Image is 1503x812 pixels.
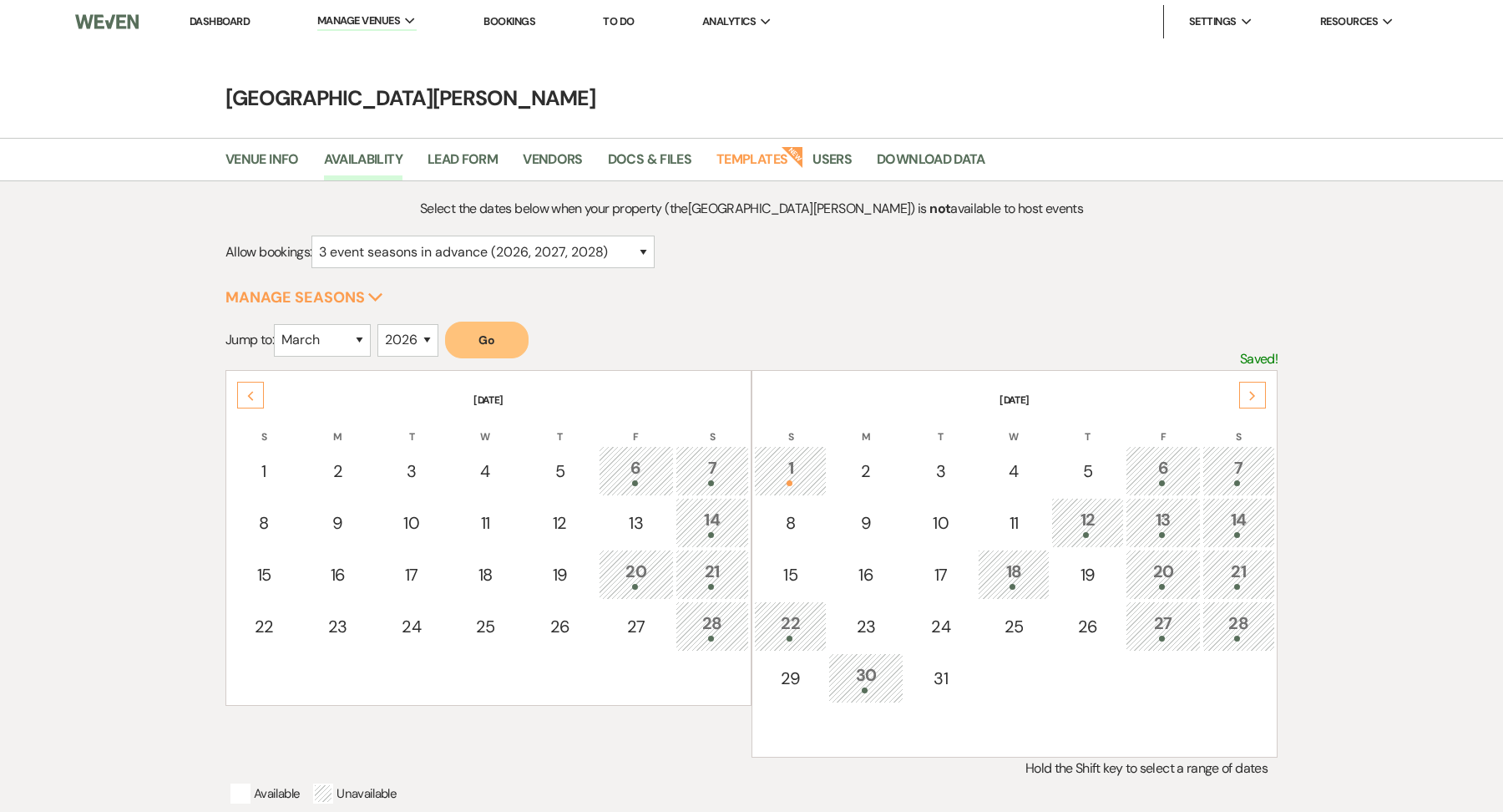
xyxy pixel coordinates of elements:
[237,510,291,535] div: 8
[914,614,968,639] div: 24
[838,614,893,639] div: 23
[838,662,893,693] div: 30
[838,459,893,484] div: 2
[914,562,968,587] div: 17
[1202,409,1275,444] th: S
[685,507,740,538] div: 14
[449,409,521,444] th: W
[914,459,968,484] div: 3
[385,510,438,535] div: 10
[75,4,139,39] img: Weven Logo
[445,322,529,358] button: Go
[228,373,749,408] th: [DATE]
[230,784,300,804] p: Available
[603,14,634,28] a: To Do
[317,13,400,29] span: Manage Venues
[685,611,740,642] div: 28
[313,784,397,804] p: Unavailable
[608,455,665,486] div: 6
[237,614,291,639] div: 22
[1135,455,1191,486] div: 6
[385,614,438,639] div: 24
[225,758,1278,779] p: Hold the Shift key to select a range of dates
[483,14,535,28] a: Bookings
[763,510,817,535] div: 8
[987,614,1040,639] div: 25
[676,409,749,444] th: S
[1212,611,1266,642] div: 28
[608,559,665,590] div: 20
[987,510,1040,535] div: 11
[905,409,977,444] th: T
[150,84,1353,113] h4: [GEOGRAPHIC_DATA][PERSON_NAME]
[428,149,498,180] a: Lead Form
[1240,348,1278,370] p: Saved!
[929,200,950,217] strong: not
[608,510,665,535] div: 13
[978,409,1050,444] th: W
[914,510,968,535] div: 10
[225,331,274,348] span: Jump to:
[1051,409,1124,444] th: T
[376,409,448,444] th: T
[782,145,805,168] strong: New
[877,149,985,180] a: Download Data
[599,409,674,444] th: F
[1212,507,1266,538] div: 14
[763,562,817,587] div: 15
[838,562,893,587] div: 16
[385,562,438,587] div: 17
[1320,13,1378,30] span: Resources
[763,611,817,642] div: 22
[458,459,512,484] div: 4
[987,559,1040,590] div: 18
[754,409,827,444] th: S
[838,510,893,535] div: 9
[763,455,817,486] div: 1
[357,198,1146,220] p: Select the dates below when your property (the [GEOGRAPHIC_DATA][PERSON_NAME] ) is available to h...
[324,149,402,180] a: Availability
[458,562,512,587] div: 18
[1212,455,1266,486] div: 7
[301,409,373,444] th: M
[523,409,596,444] th: T
[914,666,968,691] div: 31
[763,666,817,691] div: 29
[1135,507,1191,538] div: 13
[608,614,665,639] div: 27
[1060,459,1115,484] div: 5
[385,459,438,484] div: 3
[716,149,787,180] a: Templates
[190,14,250,28] a: Dashboard
[1060,614,1115,639] div: 26
[1126,409,1200,444] th: F
[311,459,364,484] div: 2
[1212,559,1266,590] div: 21
[458,510,512,535] div: 11
[532,459,587,484] div: 5
[311,510,364,535] div: 9
[1060,562,1115,587] div: 19
[608,149,691,180] a: Docs & Files
[228,409,300,444] th: S
[237,459,291,484] div: 1
[685,559,740,590] div: 21
[532,614,587,639] div: 26
[685,455,740,486] div: 7
[1135,559,1191,590] div: 20
[532,510,587,535] div: 12
[458,614,512,639] div: 25
[812,149,852,180] a: Users
[523,149,583,180] a: Vendors
[828,409,903,444] th: M
[754,373,1275,408] th: [DATE]
[987,459,1040,484] div: 4
[1060,507,1115,538] div: 12
[532,562,587,587] div: 19
[237,562,291,587] div: 15
[225,243,311,261] span: Allow bookings:
[225,149,299,180] a: Venue Info
[225,290,383,305] button: Manage Seasons
[1135,611,1191,642] div: 27
[1189,13,1237,30] span: Settings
